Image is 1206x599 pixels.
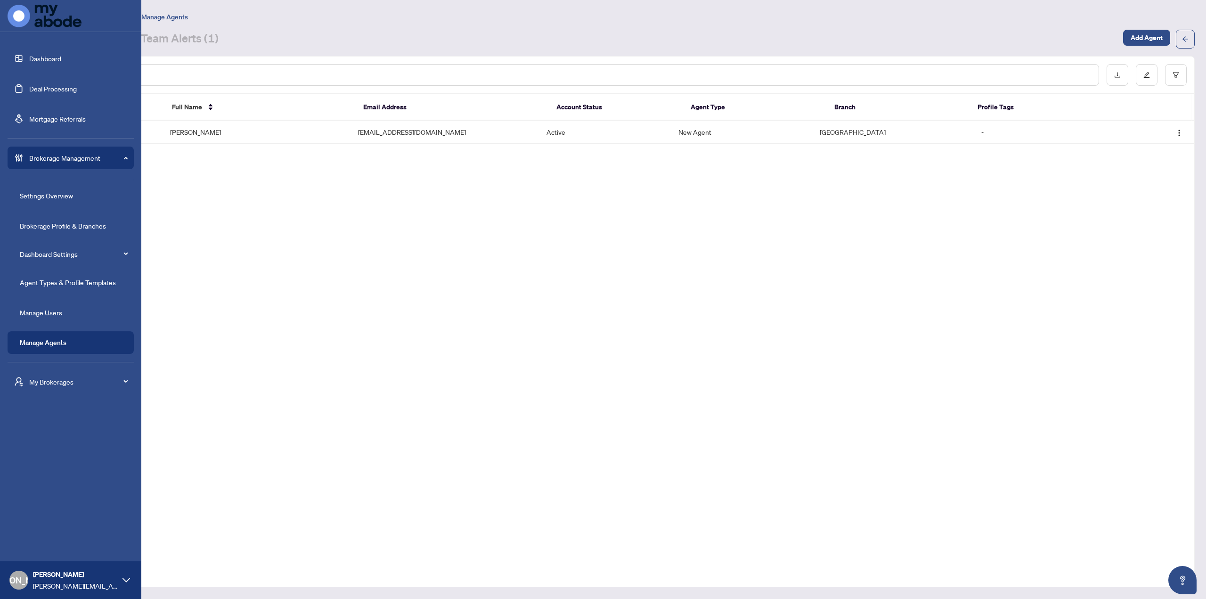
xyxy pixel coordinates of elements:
th: Profile Tags [970,94,1133,121]
span: Brokerage Management [29,153,127,163]
th: Agent Type [683,94,827,121]
button: Add Agent [1123,30,1170,46]
a: Team Alerts (1) [141,31,219,48]
a: Manage Agents [20,338,66,347]
a: Agent Types & Profile Templates [20,278,116,287]
td: New Agent [671,121,812,144]
a: Deal Processing [29,84,77,93]
button: download [1107,64,1128,86]
span: edit [1143,72,1150,78]
span: [PERSON_NAME] [33,569,118,580]
span: Full Name [172,102,202,112]
span: filter [1173,72,1179,78]
td: [EMAIL_ADDRESS][DOMAIN_NAME] [350,121,539,144]
span: Manage Agents [141,13,188,21]
span: user-switch [14,377,24,386]
td: - [974,121,1134,144]
td: [GEOGRAPHIC_DATA] [812,121,974,144]
td: [PERSON_NAME] [163,121,351,144]
th: Email Address [356,94,549,121]
a: Dashboard [29,54,61,63]
a: Manage Users [20,308,62,317]
td: Active [539,121,671,144]
th: Account Status [549,94,683,121]
span: download [1114,72,1121,78]
a: Mortgage Referrals [29,115,86,123]
span: arrow-left [1182,36,1189,42]
th: Full Name [164,94,356,121]
a: Dashboard Settings [20,250,78,258]
button: Logo [1172,124,1187,139]
span: Add Agent [1131,30,1163,45]
button: Open asap [1168,566,1197,594]
span: [PERSON_NAME][EMAIL_ADDRESS][DOMAIN_NAME] [33,581,118,591]
a: Settings Overview [20,191,73,200]
button: edit [1136,64,1157,86]
img: Logo [1175,129,1183,137]
button: filter [1165,64,1187,86]
th: Branch [827,94,970,121]
img: logo [8,5,81,27]
span: My Brokerages [29,377,127,387]
a: Brokerage Profile & Branches [20,222,106,230]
